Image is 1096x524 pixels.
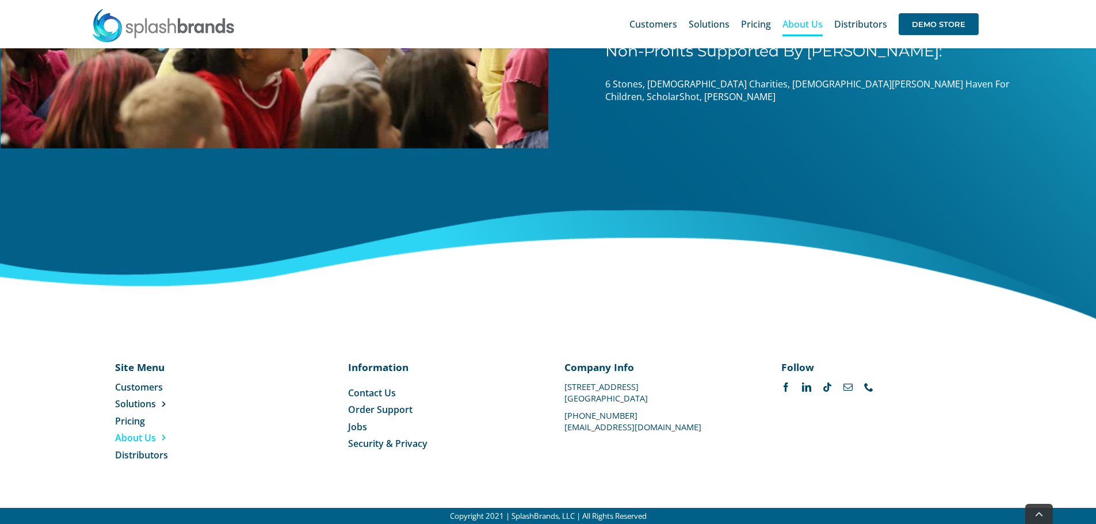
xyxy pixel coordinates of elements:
span: Distributors [115,449,168,461]
a: Security & Privacy [348,437,532,450]
span: Solutions [115,397,156,410]
p: Follow [781,360,965,374]
p: Information [348,360,532,374]
span: Contact Us [348,387,396,399]
span: 6 Stones, [DEMOGRAPHIC_DATA] Charities, [DEMOGRAPHIC_DATA][PERSON_NAME] Haven For Children, Schol... [605,78,1010,103]
a: Order Support [348,403,532,416]
a: mail [843,383,853,392]
span: Pricing [741,20,771,29]
a: phone [864,383,873,392]
span: About Us [782,20,823,29]
a: DEMO STORE [899,6,979,43]
a: Solutions [115,397,232,410]
span: Jobs [348,420,367,433]
a: Customers [629,6,677,43]
p: Copyright 2021 | SplashBrands, LLC | All Rights Reserved [129,511,967,522]
span: Solutions [689,20,730,29]
a: Pricing [115,415,232,427]
a: Customers [115,381,232,393]
span: Customers [115,381,163,393]
a: Contact Us [348,387,532,399]
a: Jobs [348,420,532,433]
a: facebook [781,383,791,392]
span: DEMO STORE [899,13,979,35]
a: About Us [115,431,232,444]
a: linkedin [802,383,811,392]
span: Order Support [348,403,413,416]
a: tiktok [823,383,832,392]
span: About Us [115,431,156,444]
span: Pricing [115,415,145,427]
span: Customers [629,20,677,29]
img: SplashBrands.com Logo [91,8,235,43]
nav: Menu [115,381,232,461]
p: Site Menu [115,360,232,374]
nav: Menu [348,387,532,450]
a: Pricing [741,6,771,43]
span: Distributors [834,20,887,29]
a: Distributors [115,449,232,461]
a: Distributors [834,6,887,43]
nav: Main Menu Sticky [629,6,979,43]
p: Company Info [564,360,748,374]
span: Non-Profits Supported By [PERSON_NAME]: [605,41,942,60]
span: Security & Privacy [348,437,427,450]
